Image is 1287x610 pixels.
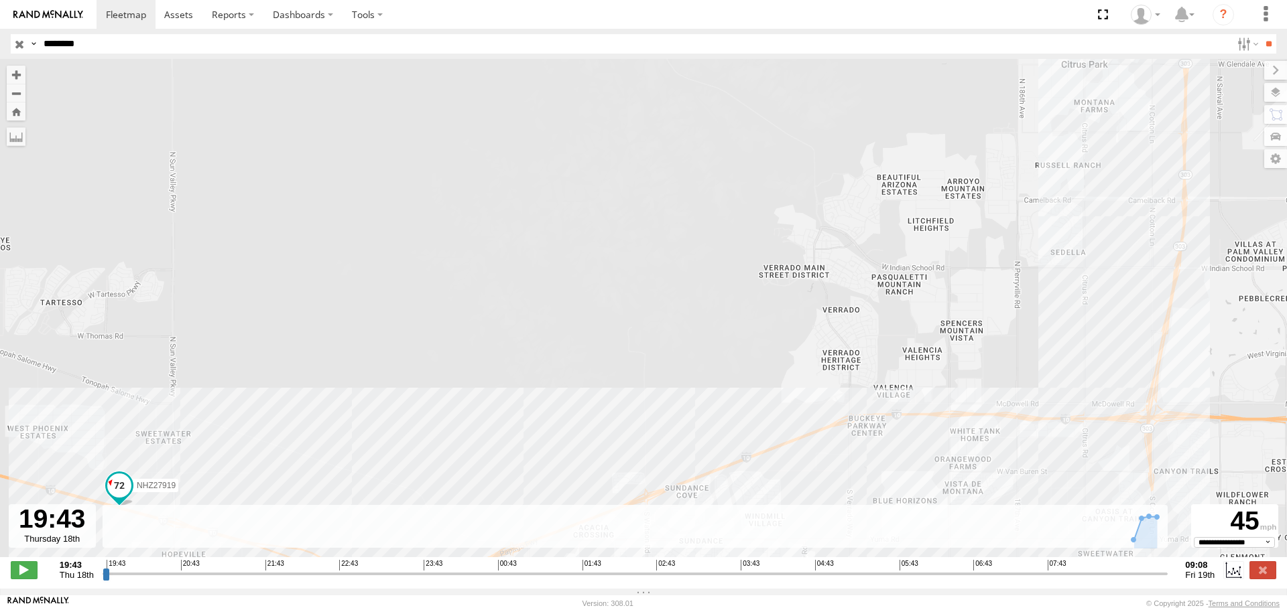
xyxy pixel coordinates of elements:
span: 00:43 [498,560,517,570]
span: Thu 18th Sep 2025 [60,570,94,580]
span: Fri 19th Sep 2025 [1185,570,1215,580]
div: 45 [1193,506,1276,537]
div: Zulema McIntosch [1126,5,1165,25]
label: Search Query [28,34,39,54]
label: Close [1249,561,1276,579]
span: 19:43 [107,560,125,570]
span: 20:43 [181,560,200,570]
div: Version: 308.01 [583,599,633,607]
strong: 19:43 [60,560,94,570]
label: Search Filter Options [1232,34,1261,54]
i: ? [1213,4,1234,25]
label: Map Settings [1264,149,1287,168]
span: 05:43 [900,560,918,570]
a: Terms and Conditions [1209,599,1280,607]
span: 06:43 [973,560,992,570]
label: Measure [7,127,25,146]
span: 07:43 [1048,560,1066,570]
button: Zoom in [7,66,25,84]
strong: 09:08 [1185,560,1215,570]
span: 03:43 [741,560,759,570]
a: Visit our Website [7,597,69,610]
label: Play/Stop [11,561,38,579]
span: 01:43 [583,560,601,570]
button: Zoom Home [7,102,25,121]
div: © Copyright 2025 - [1146,599,1280,607]
img: rand-logo.svg [13,10,83,19]
span: 02:43 [656,560,675,570]
span: 04:43 [815,560,834,570]
span: 21:43 [265,560,284,570]
span: 23:43 [424,560,442,570]
button: Zoom out [7,84,25,102]
span: NHZ27919 [137,481,176,490]
span: 22:43 [339,560,358,570]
